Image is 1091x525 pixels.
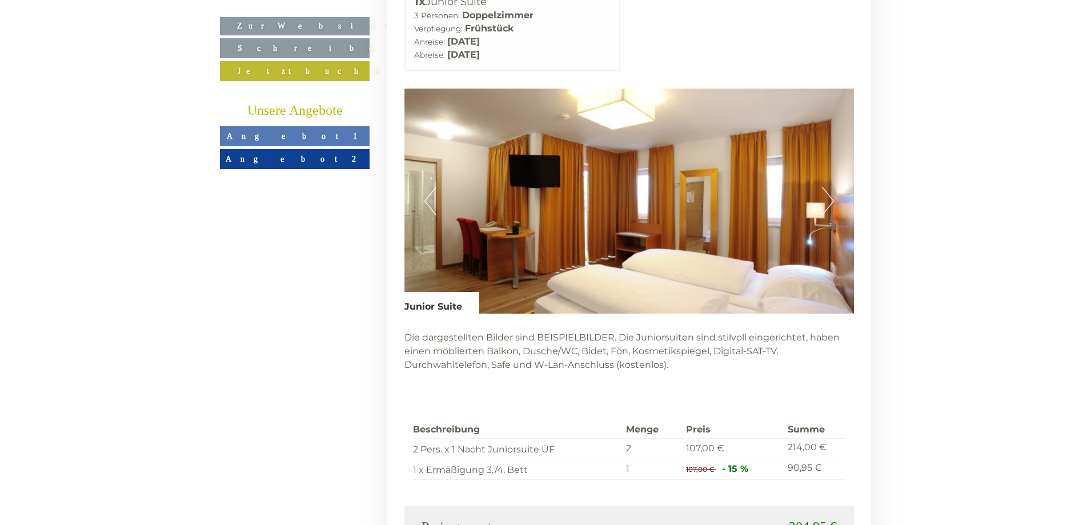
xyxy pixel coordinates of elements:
[621,459,681,480] td: 1
[414,50,445,59] small: Abreise:
[686,465,715,474] span: 107,00 €
[783,459,845,480] td: 90,95 €
[822,187,834,215] button: Next
[413,421,622,439] th: Beschreibung
[681,421,784,439] th: Preis
[220,101,370,121] div: Unsere Angebote
[227,131,363,141] span: Angebot 1
[17,33,205,42] div: [GEOGRAPHIC_DATA]
[414,11,460,20] small: 3 Personen:
[404,292,479,314] div: Junior Suite
[686,443,724,454] span: 107,00 €
[203,9,247,28] div: [DATE]
[220,17,370,35] a: Zur Website
[783,421,845,439] th: Summe
[413,439,622,459] td: 2 Pers. x 1 Nacht Juniorsuite ÜF
[220,61,370,81] a: Jetzt buchen
[462,10,534,21] b: Doppelzimmer
[783,439,845,459] td: 214,00 €
[722,463,748,474] span: - 15 %
[424,187,436,215] button: Previous
[621,439,681,459] td: 2
[447,36,480,47] b: [DATE]
[414,37,445,46] small: Anreise:
[17,55,205,63] small: 11:47
[226,154,364,163] span: Angebot 2
[447,49,480,60] b: [DATE]
[9,31,211,66] div: Guten Tag, wie können wir Ihnen helfen?
[414,24,463,33] small: Verpflegung:
[413,459,622,480] td: 1 x Ermäßigung 3./4. Bett
[220,38,370,58] a: Schreiben Sie uns
[404,331,855,372] p: Die dargestellten Bilder sind BEISPIELBILDER. Die Juniorsuiten sind stilvoll eingerichtet, haben ...
[621,421,681,439] th: Menge
[404,89,855,314] img: image
[309,301,450,321] button: Senden
[465,23,514,34] b: Frühstück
